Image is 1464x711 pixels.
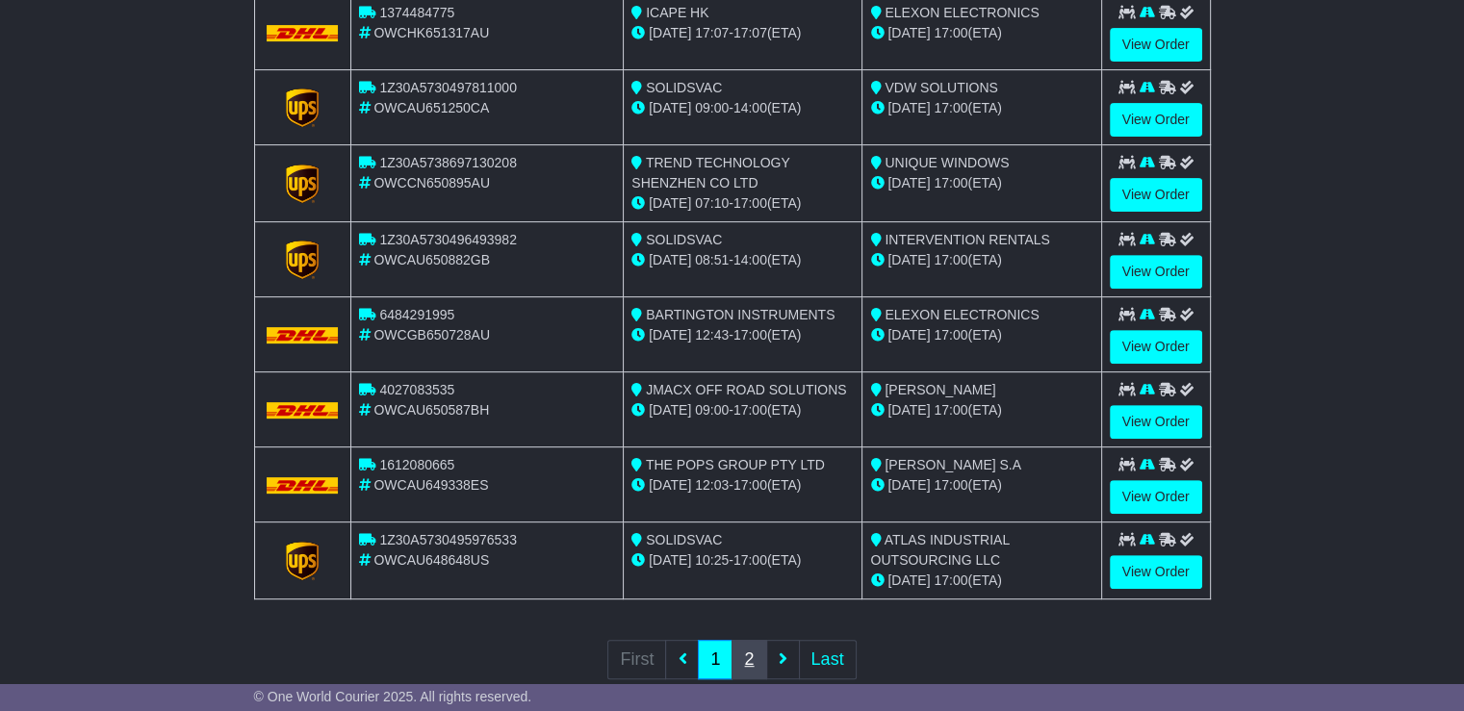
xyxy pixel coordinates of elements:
span: [DATE] [649,100,691,115]
div: (ETA) [870,400,1092,420]
span: OWCAU651250CA [373,100,489,115]
span: 07:10 [695,195,729,211]
img: DHL.png [267,477,339,493]
a: View Order [1110,405,1202,439]
div: - (ETA) [631,98,854,118]
span: ICAPE HK [646,5,708,20]
span: TREND TECHNOLOGY SHENZHEN CO LTD [631,155,789,190]
img: DHL.png [267,402,339,418]
span: UNIQUE WINDOWS [885,155,1009,170]
span: 17:00 [733,195,767,211]
span: [DATE] [649,402,691,418]
span: 17:00 [934,477,967,493]
span: OWCAU648648US [373,552,489,568]
span: [DATE] [887,252,930,267]
div: (ETA) [870,571,1092,591]
span: BARTINGTON INSTRUMENTS [646,307,835,322]
span: 12:43 [695,327,729,343]
span: [DATE] [649,552,691,568]
span: 17:00 [733,477,767,493]
span: [DATE] [649,252,691,267]
a: Last [799,640,857,679]
span: 09:00 [695,100,729,115]
span: [DATE] [887,25,930,40]
span: SOLIDSVAC [646,532,722,547]
span: SOLIDSVAC [646,80,722,95]
span: [DATE] [887,175,930,190]
img: GetCarrierServiceLogo [286,542,319,580]
span: INTERVENTION RENTALS [885,232,1049,247]
span: 09:00 [695,402,729,418]
span: 6484291995 [379,307,454,322]
span: 17:00 [733,327,767,343]
span: JMACX OFF ROAD SOLUTIONS [646,382,846,397]
img: DHL.png [267,25,339,40]
span: 17:00 [934,402,967,418]
div: - (ETA) [631,400,854,420]
div: (ETA) [870,23,1092,43]
div: - (ETA) [631,250,854,270]
a: View Order [1110,255,1202,289]
span: 17:00 [934,572,967,588]
span: [DATE] [649,327,691,343]
span: 12:03 [695,477,729,493]
span: SOLIDSVAC [646,232,722,247]
span: © One World Courier 2025. All rights reserved. [254,689,532,704]
a: View Order [1110,178,1202,212]
img: GetCarrierServiceLogo [286,241,319,279]
a: 2 [732,640,766,679]
span: 08:51 [695,252,729,267]
span: VDW SOLUTIONS [885,80,997,95]
span: 17:00 [934,100,967,115]
span: OWCGB650728AU [373,327,490,343]
a: 1 [698,640,732,679]
a: View Order [1110,555,1202,589]
span: [DATE] [887,572,930,588]
a: View Order [1110,103,1202,137]
span: [PERSON_NAME] [885,382,995,397]
span: [DATE] [887,327,930,343]
span: 17:00 [733,402,767,418]
span: OWCHK651317AU [373,25,489,40]
div: - (ETA) [631,550,854,571]
a: View Order [1110,330,1202,364]
span: 10:25 [695,552,729,568]
span: [DATE] [887,477,930,493]
span: [PERSON_NAME] S.A [885,457,1021,472]
span: ATLAS INDUSTRIAL OUTSOURCING LLC [870,532,1009,568]
span: 17:07 [733,25,767,40]
span: OWCCN650895AU [373,175,490,190]
span: 1Z30A5730495976533 [379,532,516,547]
span: 1Z30A5730496493982 [379,232,516,247]
div: - (ETA) [631,475,854,495]
span: OWCAU650882GB [373,252,490,267]
span: THE POPS GROUP PTY LTD [646,457,825,472]
img: GetCarrierServiceLogo [286,165,319,203]
span: 17:00 [934,25,967,40]
img: GetCarrierServiceLogo [286,89,319,127]
span: [DATE] [649,195,691,211]
span: OWCAU649338ES [373,477,488,493]
div: - (ETA) [631,325,854,345]
span: 14:00 [733,252,767,267]
span: 17:00 [733,552,767,568]
span: 14:00 [733,100,767,115]
img: DHL.png [267,327,339,343]
span: 17:00 [934,175,967,190]
span: 1374484775 [379,5,454,20]
div: (ETA) [870,250,1092,270]
span: 1Z30A5730497811000 [379,80,516,95]
span: ELEXON ELECTRONICS [885,5,1039,20]
div: - (ETA) [631,23,854,43]
span: 1612080665 [379,457,454,472]
span: [DATE] [649,25,691,40]
div: (ETA) [870,325,1092,345]
div: (ETA) [870,98,1092,118]
a: View Order [1110,480,1202,514]
span: 17:00 [934,327,967,343]
div: - (ETA) [631,193,854,214]
span: [DATE] [887,402,930,418]
span: 4027083535 [379,382,454,397]
span: 17:00 [934,252,967,267]
div: (ETA) [870,173,1092,193]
